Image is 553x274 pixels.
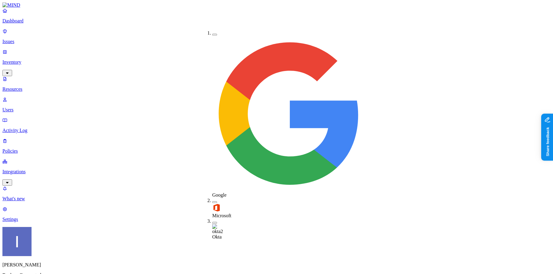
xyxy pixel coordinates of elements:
a: Activity Log [2,117,551,133]
p: Resources [2,86,551,92]
p: Inventory [2,59,551,65]
a: Settings [2,206,551,222]
a: What's new [2,186,551,201]
a: Integrations [2,159,551,185]
p: [PERSON_NAME] [2,262,551,268]
p: Dashboard [2,18,551,24]
a: Users [2,97,551,113]
span: Google [212,192,226,198]
img: Itai Schwartz [2,227,32,256]
span: Okta [212,234,222,239]
a: Policies [2,138,551,154]
a: Dashboard [2,8,551,24]
a: MIND [2,2,551,8]
p: Users [2,107,551,113]
img: google-workspace [212,36,367,191]
p: Activity Log [2,128,551,133]
p: Integrations [2,169,551,174]
p: Settings [2,217,551,222]
a: Resources [2,76,551,92]
p: What's new [2,196,551,201]
img: okta2 [212,224,223,234]
a: Inventory [2,49,551,75]
span: Microsoft [212,213,231,218]
a: Issues [2,29,551,44]
img: MIND [2,2,20,8]
p: Issues [2,39,551,44]
p: Policies [2,148,551,154]
img: office-365 [212,203,221,212]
